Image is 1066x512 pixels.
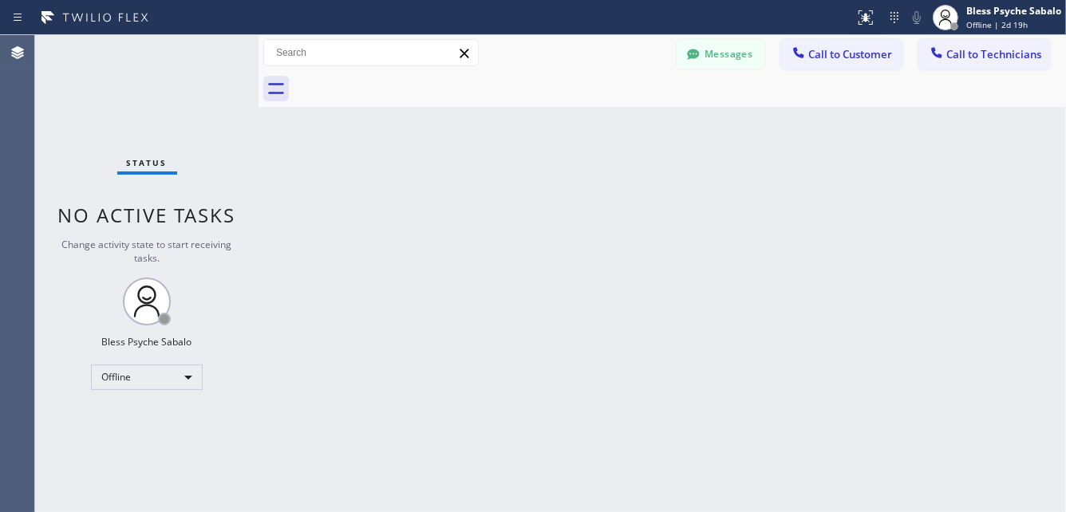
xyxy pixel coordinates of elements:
[264,40,478,65] input: Search
[966,4,1061,18] div: Bless Psyche Sabalo
[127,157,168,168] span: Status
[906,6,928,29] button: Mute
[62,238,232,265] span: Change activity state to start receiving tasks.
[966,19,1028,30] span: Offline | 2d 19h
[677,39,764,69] button: Messages
[780,39,902,69] button: Call to Customer
[808,47,892,61] span: Call to Customer
[102,335,192,349] div: Bless Psyche Sabalo
[91,364,203,390] div: Offline
[946,47,1041,61] span: Call to Technicians
[58,202,236,228] span: No active tasks
[918,39,1050,69] button: Call to Technicians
